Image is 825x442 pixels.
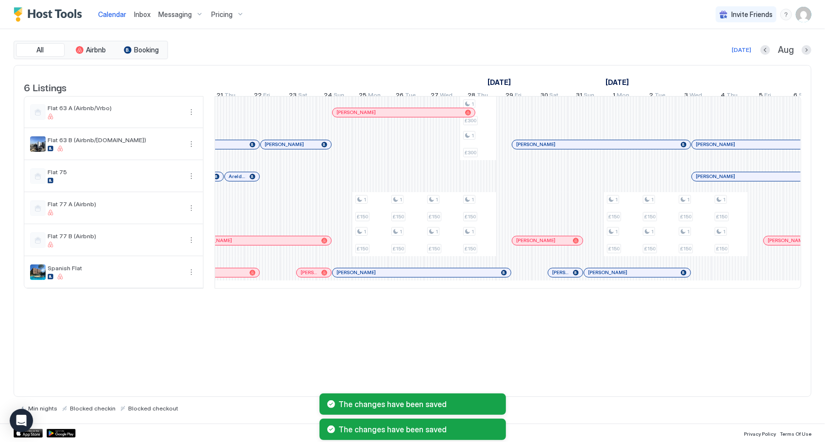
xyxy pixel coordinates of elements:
span: £150 [465,213,476,220]
span: Sun [584,91,595,101]
span: £300 [465,149,476,156]
span: Wed [440,91,453,101]
span: 1 [471,229,474,235]
span: 1 [364,196,366,203]
span: 23 [289,91,297,101]
span: 1 [723,229,725,235]
span: Flat 63 B (Airbnb/[DOMAIN_NAME]) [48,136,182,144]
span: All [37,46,44,54]
span: £150 [608,213,620,220]
span: Mon [369,91,381,101]
span: Wed [690,91,703,101]
span: £150 [608,246,620,252]
span: 1 [364,229,366,235]
span: Thu [477,91,488,101]
div: menu [185,266,197,278]
span: £150 [429,246,440,252]
a: September 5, 2025 [757,89,774,103]
span: Calendar [98,10,126,18]
span: 24 [324,91,332,101]
a: August 1, 2025 [485,75,513,89]
span: Airbnb [86,46,106,54]
button: More options [185,266,197,278]
span: [PERSON_NAME] [552,269,569,276]
button: More options [185,202,197,214]
span: Aug [778,45,794,56]
span: [PERSON_NAME] [696,141,735,147]
span: £150 [357,246,368,252]
span: Sat [298,91,307,101]
button: More options [185,106,197,118]
span: £150 [644,213,656,220]
button: Previous month [760,45,770,55]
span: [PERSON_NAME] [696,173,735,180]
span: [PERSON_NAME] [301,269,318,276]
span: The changes have been saved [339,425,498,434]
a: September 6, 2025 [791,89,811,103]
span: [PERSON_NAME] [588,269,627,276]
button: More options [185,170,197,182]
div: User profile [796,7,811,22]
a: August 29, 2025 [504,89,524,103]
a: August 25, 2025 [357,89,384,103]
button: More options [185,234,197,246]
span: 25 [359,91,367,101]
button: [DATE] [730,44,753,56]
span: £150 [680,246,691,252]
span: £150 [716,246,727,252]
span: £150 [357,213,368,220]
span: 27 [431,91,439,101]
a: August 24, 2025 [321,89,347,103]
span: £150 [393,246,404,252]
span: Flat 63 A (Airbnb/Vrbo) [48,104,182,112]
span: £150 [716,213,727,220]
div: menu [185,170,197,182]
span: 1 [471,132,474,139]
span: 21 [217,91,223,101]
span: Inbox [134,10,151,18]
button: Airbnb [67,43,115,57]
span: 1 [687,196,690,203]
span: Sat [799,91,808,101]
a: August 28, 2025 [465,89,490,103]
span: [PERSON_NAME] [337,109,376,115]
div: menu [780,9,792,20]
span: Fri [515,91,522,101]
span: [PERSON_NAME] [337,269,376,276]
span: Tue [405,91,416,101]
span: 1 [436,229,438,235]
span: [PERSON_NAME] [265,141,304,147]
span: Booking [135,46,159,54]
button: More options [185,138,197,150]
a: August 22, 2025 [252,89,273,103]
div: menu [185,106,197,118]
span: 1 [651,196,654,203]
span: 4 [721,91,725,101]
span: £150 [644,246,656,252]
span: Flat 77 A (Airbnb) [48,200,182,208]
button: Next month [802,45,811,55]
span: Mon [617,91,630,101]
div: listing image [30,264,46,280]
span: [PERSON_NAME] [516,141,556,147]
div: Open Intercom Messenger [10,409,33,432]
span: Areldis [PERSON_NAME] [229,173,246,180]
span: Flat 77 B (Airbnb) [48,232,182,240]
span: £150 [680,213,691,220]
a: September 2, 2025 [647,89,668,103]
a: Host Tools Logo [14,7,86,22]
span: Thu [727,91,738,101]
span: £150 [465,246,476,252]
div: menu [185,234,197,246]
span: 1 [615,196,618,203]
a: Calendar [98,9,126,19]
a: Inbox [134,9,151,19]
span: Invite Friends [731,10,773,19]
div: menu [185,202,197,214]
span: 1 [471,101,474,107]
a: September 4, 2025 [719,89,741,103]
span: Thu [225,91,236,101]
span: [PERSON_NAME] [768,237,807,244]
a: September 1, 2025 [604,75,632,89]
